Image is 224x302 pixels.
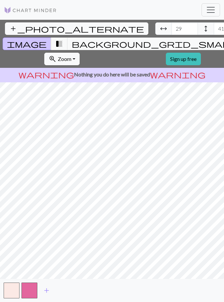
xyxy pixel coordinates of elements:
span: transition_fade [55,39,63,48]
button: Zoom [44,53,80,65]
span: arrow_range [160,24,168,33]
button: Add color [38,284,55,297]
span: add [43,286,51,295]
p: Nothing you do here will be saved [3,70,221,78]
button: Toggle navigation [202,3,220,16]
span: warning [19,70,74,79]
span: height [202,24,210,33]
span: Zoom [58,56,71,62]
a: Sign up free [166,53,201,65]
span: add_photo_alternate [9,24,144,33]
span: image [7,39,47,48]
img: Logo [4,6,57,14]
span: zoom_in [49,54,56,64]
span: warning [150,70,205,79]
